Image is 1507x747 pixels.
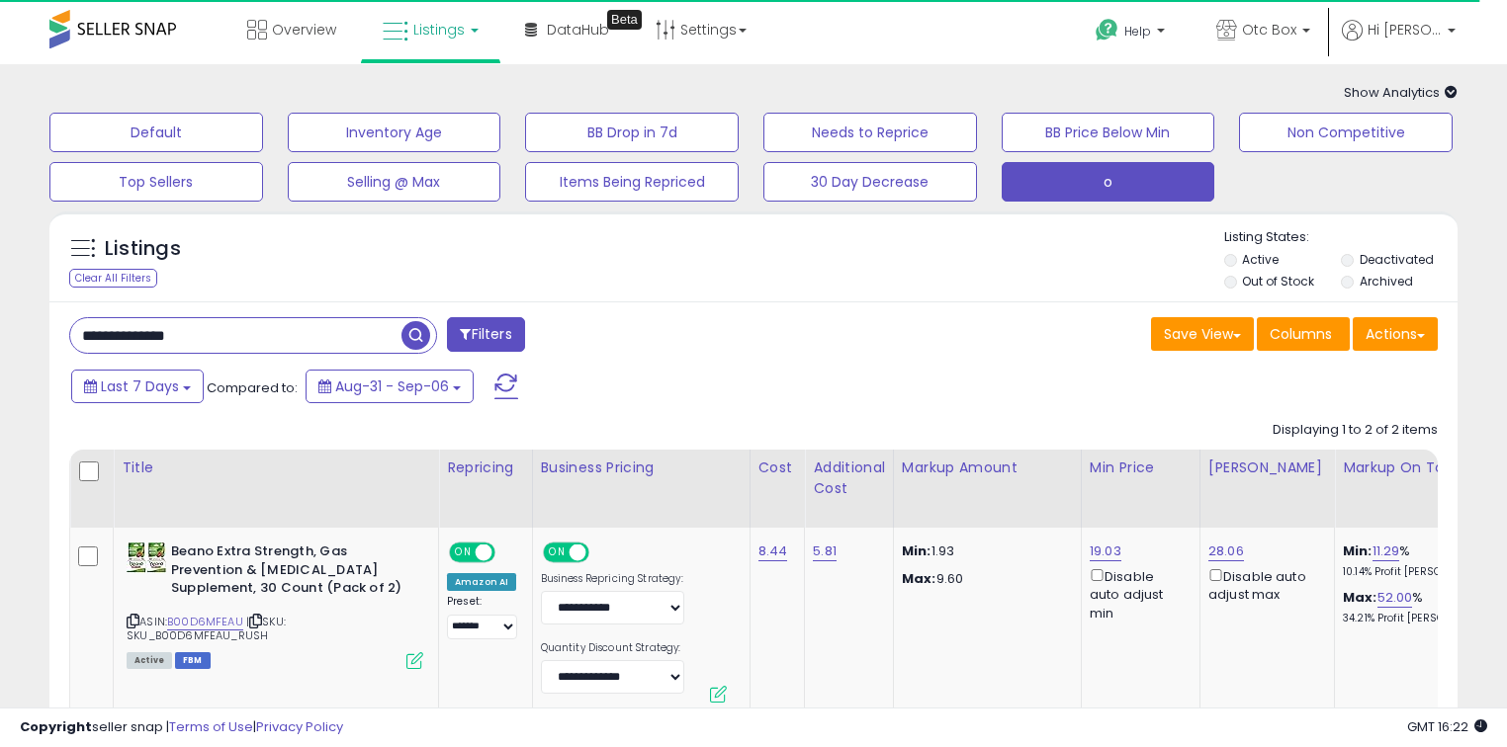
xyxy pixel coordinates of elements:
[413,20,465,40] span: Listings
[127,542,423,667] div: ASIN:
[1239,113,1453,152] button: Non Competitive
[541,641,684,655] label: Quantity Discount Strategy:
[1360,251,1434,268] label: Deactivated
[545,544,570,561] span: ON
[1343,612,1507,625] p: 34.21% Profit [PERSON_NAME]
[71,370,204,403] button: Last 7 Days
[1343,542,1507,579] div: %
[1208,457,1326,478] div: [PERSON_NAME]
[1002,113,1215,152] button: BB Price Below Min
[49,113,263,152] button: Default
[1360,273,1413,290] label: Archived
[902,542,1066,560] p: 1.93
[447,317,524,352] button: Filters
[272,20,336,40] span: Overview
[20,718,343,737] div: seller snap | |
[288,113,501,152] button: Inventory Age
[1242,20,1296,40] span: Otc Box
[902,569,936,588] strong: Max:
[1090,541,1121,561] a: 19.03
[127,542,166,573] img: 51LcRL2fKLL._SL40_.jpg
[1270,324,1332,344] span: Columns
[127,652,172,669] span: All listings currently available for purchase on Amazon
[171,542,411,603] b: Beano Extra Strength, Gas Prevention & [MEDICAL_DATA] Supplement, 30 Count (Pack of 2)
[49,162,263,202] button: Top Sellers
[105,235,181,263] h5: Listings
[541,457,742,478] div: Business Pricing
[1090,565,1185,622] div: Disable auto adjust min
[335,376,449,396] span: Aug-31 - Sep-06
[1002,162,1215,202] button: o
[1080,3,1185,64] a: Help
[525,113,739,152] button: BB Drop in 7d
[902,541,931,560] strong: Min:
[541,572,684,586] label: Business Repricing Strategy:
[1377,588,1413,608] a: 52.00
[1342,20,1456,64] a: Hi [PERSON_NAME]
[1368,20,1442,40] span: Hi [PERSON_NAME]
[288,162,501,202] button: Selling @ Max
[1242,251,1279,268] label: Active
[69,269,157,288] div: Clear All Filters
[585,544,617,561] span: OFF
[447,595,517,639] div: Preset:
[122,457,430,478] div: Title
[20,717,92,736] strong: Copyright
[1353,317,1438,351] button: Actions
[813,457,885,499] div: Additional Cost
[101,376,179,396] span: Last 7 Days
[902,457,1073,478] div: Markup Amount
[547,20,609,40] span: DataHub
[256,717,343,736] a: Privacy Policy
[1407,717,1487,736] span: 2025-09-15 16:22 GMT
[1242,273,1314,290] label: Out of Stock
[1343,541,1373,560] b: Min:
[1095,18,1119,42] i: Get Help
[1257,317,1350,351] button: Columns
[607,10,642,30] div: Tooltip anchor
[167,614,243,630] a: B00D6MFEAU
[169,717,253,736] a: Terms of Use
[1124,23,1151,40] span: Help
[1373,541,1400,561] a: 11.29
[1208,565,1319,604] div: Disable auto adjust max
[1344,83,1458,102] span: Show Analytics
[813,541,837,561] a: 5.81
[1224,228,1459,247] p: Listing States:
[127,614,286,643] span: | SKU: SKU_B00D6MFEAU_RUSH
[1208,541,1244,561] a: 28.06
[175,652,211,669] span: FBM
[1343,588,1377,607] b: Max:
[207,378,298,397] span: Compared to:
[306,370,474,403] button: Aug-31 - Sep-06
[763,113,977,152] button: Needs to Reprice
[1343,589,1507,625] div: %
[1343,565,1507,579] p: 10.14% Profit [PERSON_NAME]
[758,541,788,561] a: 8.44
[1273,421,1438,440] div: Displaying 1 to 2 of 2 items
[447,457,524,478] div: Repricing
[902,570,1066,588] p: 9.60
[492,544,524,561] span: OFF
[451,544,476,561] span: ON
[525,162,739,202] button: Items Being Repriced
[763,162,977,202] button: 30 Day Decrease
[1151,317,1254,351] button: Save View
[447,573,516,591] div: Amazon AI
[1090,457,1192,478] div: Min Price
[758,457,797,478] div: Cost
